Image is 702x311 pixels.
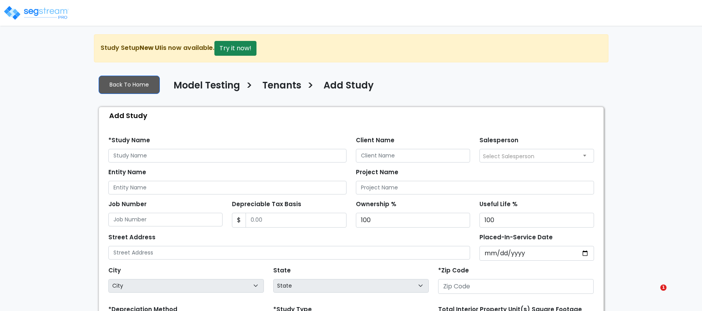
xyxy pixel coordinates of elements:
iframe: Intercom live chat [644,284,663,303]
h3: > [246,79,253,94]
label: *Study Name [108,136,150,145]
label: Street Address [108,233,156,242]
label: Depreciable Tax Basis [232,200,301,209]
input: Client Name [356,149,470,163]
label: Placed-In-Service Date [479,233,553,242]
label: *Zip Code [438,266,469,275]
input: Project Name [356,181,594,194]
label: Useful Life % [479,200,518,209]
a: Back To Home [99,76,160,94]
span: $ [232,213,246,228]
a: Tenants [256,80,301,96]
h3: > [307,79,314,94]
h4: Add Study [324,80,374,93]
input: Ownership % [356,213,470,228]
input: Entity Name [108,181,347,194]
a: Model Testing [168,80,240,96]
label: Client Name [356,136,394,145]
label: Project Name [356,168,398,177]
strong: New UI [140,43,161,52]
input: Zip Code [438,279,594,294]
input: 0.00 [246,213,347,228]
a: Add Study [318,80,374,96]
button: Try it now! [214,41,256,56]
label: Salesperson [479,136,518,145]
div: Study Setup is now available. [94,34,608,62]
input: Street Address [108,246,470,260]
img: logo_pro_r.png [3,5,69,21]
input: Study Name [108,149,347,163]
label: Entity Name [108,168,146,177]
input: Job Number [108,213,223,226]
label: Job Number [108,200,147,209]
input: Useful Life % [479,213,594,228]
span: Select Salesperson [483,152,534,160]
h4: Tenants [262,80,301,93]
h4: Model Testing [173,80,240,93]
label: State [273,266,291,275]
div: Add Study [103,107,603,124]
label: City [108,266,121,275]
span: 1 [660,284,667,291]
label: Ownership % [356,200,396,209]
